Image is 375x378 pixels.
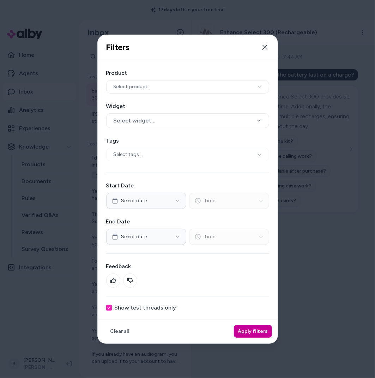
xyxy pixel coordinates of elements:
button: Select date [106,193,186,209]
span: Select date [121,233,147,240]
h2: Filters [106,42,129,53]
label: Widget [106,102,269,110]
div: Select tags... [106,148,269,161]
label: Show test threads only [115,305,176,311]
button: Select widget... [106,113,269,128]
button: Select date [106,229,186,245]
label: Tags [106,137,269,145]
label: End Date [106,217,269,226]
button: Apply filters [234,325,272,338]
label: Feedback [106,262,269,271]
span: Select product.. [114,83,150,90]
label: Product [106,69,269,77]
label: Start Date [106,181,269,190]
button: Clear all [106,325,133,338]
span: Select date [121,197,147,204]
